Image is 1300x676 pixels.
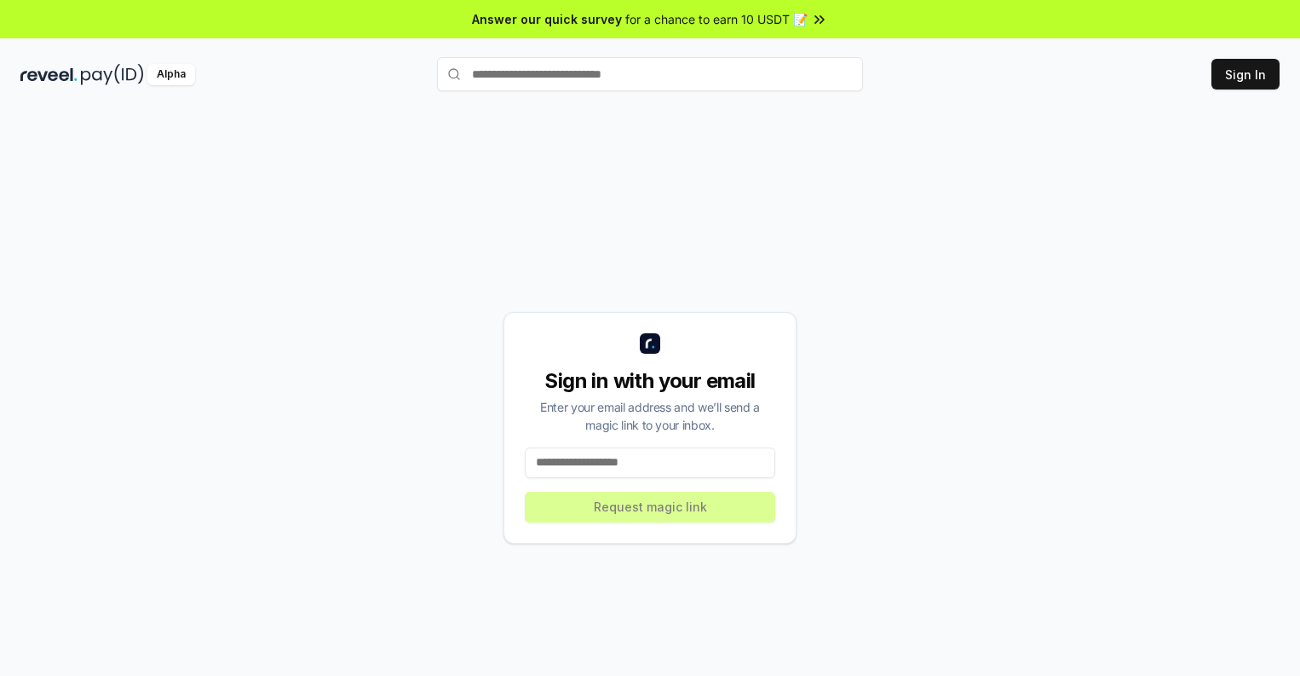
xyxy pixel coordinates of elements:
[81,64,144,85] img: pay_id
[525,398,775,434] div: Enter your email address and we’ll send a magic link to your inbox.
[147,64,195,85] div: Alpha
[20,64,78,85] img: reveel_dark
[1211,59,1280,90] button: Sign In
[525,367,775,395] div: Sign in with your email
[625,10,808,28] span: for a chance to earn 10 USDT 📝
[640,333,660,354] img: logo_small
[472,10,622,28] span: Answer our quick survey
